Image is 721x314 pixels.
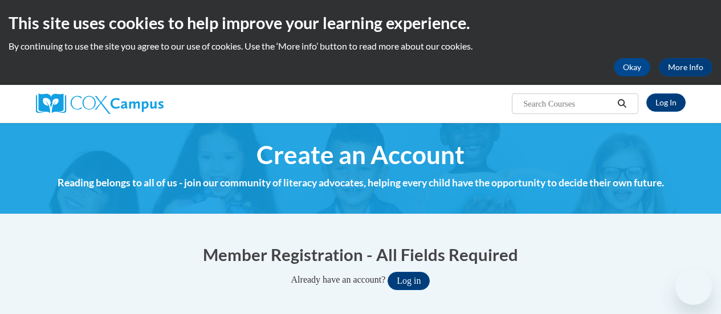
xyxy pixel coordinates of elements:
span: Already have an account? [291,275,386,284]
a: Log In [646,93,686,112]
img: Cox Campus [36,93,164,114]
button: Search [613,97,630,111]
input: Search Courses [522,97,613,111]
iframe: Button to launch messaging window [675,268,712,305]
button: Log in [388,272,430,290]
a: More Info [659,58,712,76]
h4: Reading belongs to all of us - join our community of literacy advocates, helping every child have... [36,176,686,190]
span: Create an Account [256,140,465,170]
h2: This site uses cookies to help improve your learning experience. [9,11,712,34]
button: Okay [614,58,650,76]
p: By continuing to use the site you agree to our use of cookies. Use the ‘More info’ button to read... [9,40,712,52]
h1: Member Registration - All Fields Required [36,243,686,266]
